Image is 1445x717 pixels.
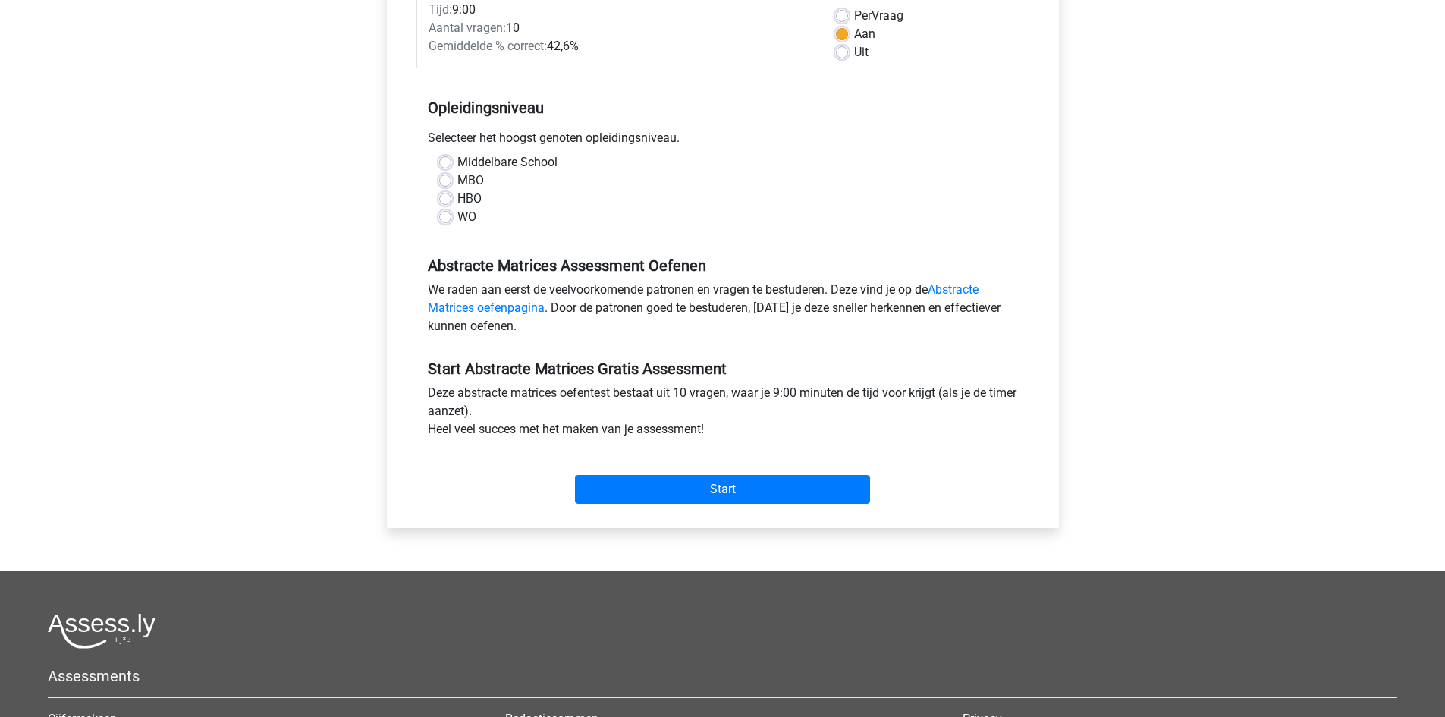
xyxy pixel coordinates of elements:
[854,7,903,25] label: Vraag
[429,20,506,35] span: Aantal vragen:
[854,25,875,43] label: Aan
[457,190,482,208] label: HBO
[428,93,1018,123] h5: Opleidingsniveau
[416,129,1029,153] div: Selecteer het hoogst genoten opleidingsniveau.
[457,153,558,171] label: Middelbare School
[416,384,1029,445] div: Deze abstracte matrices oefentest bestaat uit 10 vragen, waar je 9:00 minuten de tijd voor krijgt...
[457,208,476,226] label: WO
[48,667,1397,685] h5: Assessments
[429,2,452,17] span: Tijd:
[417,37,825,55] div: 42,6%
[428,360,1018,378] h5: Start Abstracte Matrices Gratis Assessment
[854,43,869,61] label: Uit
[575,475,870,504] input: Start
[48,613,155,649] img: Assessly logo
[854,8,872,23] span: Per
[429,39,547,53] span: Gemiddelde % correct:
[417,1,825,19] div: 9:00
[428,256,1018,275] h5: Abstracte Matrices Assessment Oefenen
[416,281,1029,341] div: We raden aan eerst de veelvoorkomende patronen en vragen te bestuderen. Deze vind je op de . Door...
[417,19,825,37] div: 10
[457,171,484,190] label: MBO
